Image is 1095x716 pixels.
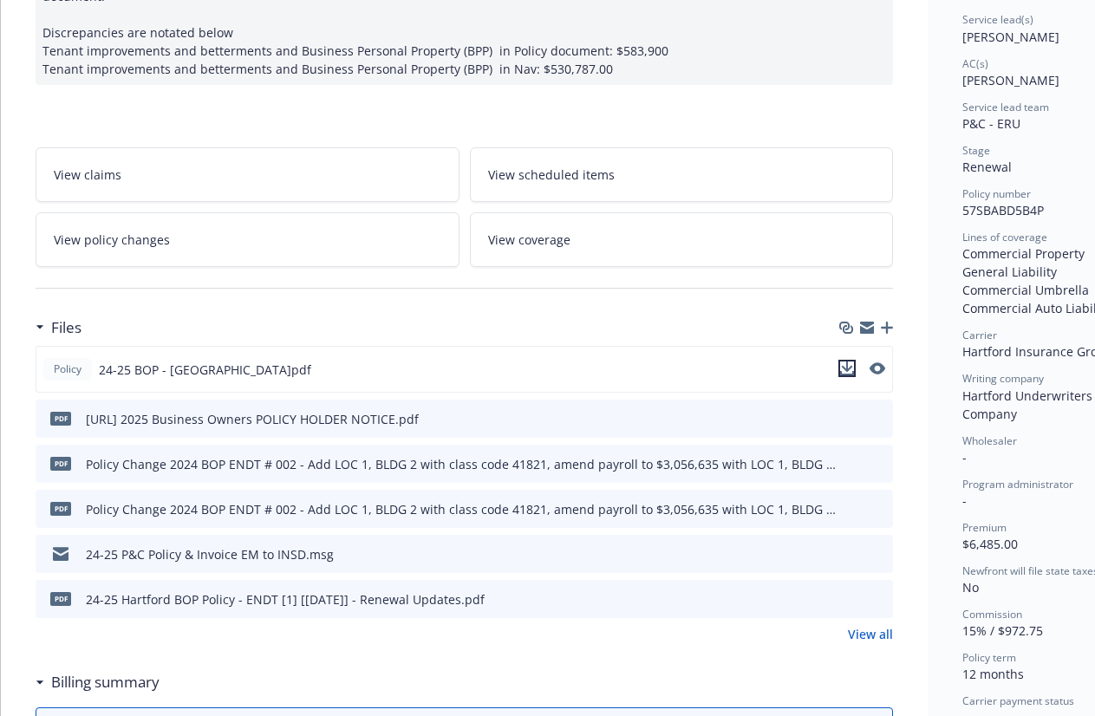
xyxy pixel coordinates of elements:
span: Commission [962,607,1022,622]
button: preview file [870,500,886,518]
span: No [962,579,979,596]
span: 15% / $972.75 [962,622,1043,639]
div: Policy Change 2024 BOP ENDT # 002 - Add LOC 1, BLDG 2 with class code 41821, amend payroll to $3,... [86,455,836,473]
span: pdf [50,457,71,470]
span: [PERSON_NAME] [962,29,1059,45]
button: preview file [870,362,885,374]
button: download file [843,410,857,428]
span: pdf [50,502,71,515]
span: View scheduled items [488,166,615,184]
button: preview file [870,455,886,473]
span: $6,485.00 [962,536,1018,552]
span: Renewal [962,159,1012,175]
span: Policy term [962,650,1016,665]
button: download file [843,500,857,518]
a: View coverage [470,212,894,267]
span: 24-25 BOP - [GEOGRAPHIC_DATA]pdf [99,361,311,379]
button: download file [838,360,856,380]
span: pdf [50,412,71,425]
a: View scheduled items [470,147,894,202]
button: preview file [870,545,886,563]
span: Writing company [962,371,1044,386]
span: View claims [54,166,121,184]
span: P&C - ERU [962,115,1020,132]
div: 24-25 Hartford BOP Policy - ENDT [1] [[DATE]] - Renewal Updates.pdf [86,590,485,609]
span: Service lead(s) [962,12,1033,27]
span: Service lead team [962,100,1049,114]
span: Policy [50,361,85,377]
div: Billing summary [36,671,160,693]
span: Stage [962,143,990,158]
button: download file [838,360,856,377]
span: Wholesaler [962,433,1017,448]
a: View policy changes [36,212,460,267]
div: [URL] 2025 Business Owners POLICY HOLDER NOTICE.pdf [86,410,419,428]
span: Program administrator [962,477,1073,491]
span: [PERSON_NAME] [962,72,1059,88]
span: View coverage [488,231,570,249]
button: preview file [870,360,885,380]
a: View all [848,625,893,643]
a: View claims [36,147,460,202]
button: download file [843,455,857,473]
h3: Files [51,316,81,339]
div: Policy Change 2024 BOP ENDT # 002 - Add LOC 1, BLDG 2 with class code 41821, amend payroll to $3,... [86,500,836,518]
span: AC(s) [962,56,988,71]
span: View policy changes [54,231,170,249]
button: download file [843,545,857,563]
span: 12 months [962,666,1024,682]
span: 57SBABD5B4P [962,202,1044,218]
span: pdf [50,592,71,605]
span: Premium [962,520,1007,535]
span: Policy number [962,186,1031,201]
span: - [962,492,967,509]
span: Carrier [962,328,997,342]
button: preview file [870,410,886,428]
div: Files [36,316,81,339]
span: Carrier payment status [962,693,1074,708]
button: preview file [870,590,886,609]
button: download file [843,590,857,609]
span: Lines of coverage [962,230,1047,244]
span: - [962,449,967,465]
div: 24-25 P&C Policy & Invoice EM to INSD.msg [86,545,334,563]
h3: Billing summary [51,671,160,693]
